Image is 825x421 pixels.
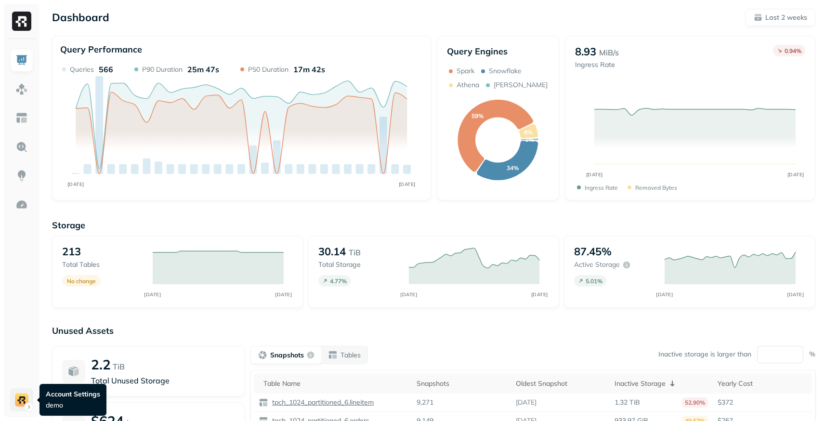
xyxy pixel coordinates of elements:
text: 1% [525,136,534,143]
text: 34% [506,164,518,171]
p: Ingress Rate [575,60,619,69]
tspan: [DATE] [67,181,84,187]
p: Ingress Rate [585,184,618,191]
p: Tables [340,351,361,360]
a: tpch_1024_partitioned_6.lineitem [268,398,374,407]
img: Insights [15,170,28,182]
p: 8.93 [575,45,596,58]
div: Oldest Snapshot [516,379,605,388]
img: Assets [15,83,28,95]
img: Ryft [12,12,31,31]
p: Snapshots [270,351,304,360]
tspan: [DATE] [586,171,602,178]
p: 213 [62,245,81,258]
p: Unused Assets [52,325,815,336]
text: 59% [471,112,484,119]
img: Asset Explorer [15,112,28,124]
p: 4.77 % [330,277,347,285]
div: Table Name [263,379,407,388]
button: Last 2 weeks [746,9,815,26]
tspan: [DATE] [787,291,804,297]
p: 30.14 [318,245,346,258]
img: Optimization [15,198,28,211]
p: TiB [349,247,361,258]
p: Spark [457,66,474,76]
img: demo [15,393,28,407]
p: P50 Duration [248,65,288,74]
p: [PERSON_NAME] [494,80,548,90]
p: 2.2 [91,356,111,373]
p: Query Performance [60,44,142,55]
p: 5.01 % [586,277,602,285]
p: 52.90% [682,397,708,408]
p: 17m 42s [293,65,325,74]
p: 9,271 [417,398,433,407]
p: Account Settings [46,390,100,399]
p: Total Unused Storage [91,375,235,386]
text: 6% [524,129,533,136]
p: Last 2 weeks [765,13,807,22]
tspan: [DATE] [144,291,161,297]
p: Query Engines [447,46,549,57]
p: demo [46,401,100,410]
p: Inactive Storage [615,379,666,388]
p: Athena [457,80,479,90]
p: Snowflake [489,66,522,76]
p: Dashboard [52,11,109,24]
tspan: [DATE] [787,171,804,178]
p: 0.94 % [785,47,801,54]
div: Snapshots [417,379,506,388]
p: $372 [718,398,807,407]
p: Storage [52,220,815,231]
p: [DATE] [516,398,537,407]
p: MiB/s [599,47,619,58]
tspan: [DATE] [400,291,417,297]
img: Query Explorer [15,141,28,153]
p: P90 Duration [142,65,183,74]
p: 87.45% [574,245,612,258]
tspan: [DATE] [656,291,673,297]
img: Dashboard [15,54,28,66]
p: Inactive storage is larger than [658,350,751,359]
img: table [259,398,268,408]
tspan: [DATE] [531,291,548,297]
p: Active storage [574,260,620,269]
p: % [809,350,815,359]
p: Total tables [62,260,143,269]
p: Removed bytes [635,184,677,191]
p: Total storage [318,260,399,269]
p: Queries [70,65,94,74]
tspan: [DATE] [275,291,292,297]
p: 25m 47s [187,65,219,74]
p: tpch_1024_partitioned_6.lineitem [270,398,374,407]
p: TiB [113,361,125,372]
p: 566 [99,65,113,74]
p: No change [67,277,96,285]
tspan: [DATE] [399,181,416,187]
div: Yearly Cost [718,379,807,388]
p: 1.32 TiB [615,398,640,407]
